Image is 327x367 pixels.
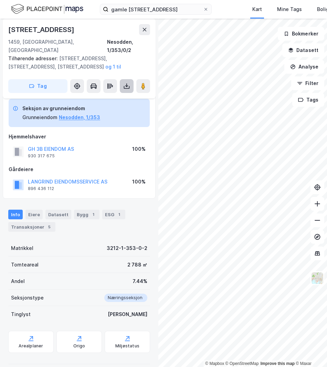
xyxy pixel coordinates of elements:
[108,4,203,14] input: Søk på adresse, matrikkel, gårdeiere, leietakere eller personer
[107,244,147,252] div: 3212-1-353-0-2
[252,5,262,13] div: Kart
[8,222,55,232] div: Transaksjoner
[205,361,224,366] a: Mapbox
[9,133,150,141] div: Hjemmelshaver
[19,343,43,349] div: Arealplaner
[108,310,147,318] div: [PERSON_NAME]
[132,178,146,186] div: 100%
[292,93,324,107] button: Tags
[11,310,31,318] div: Tinglyst
[73,343,85,349] div: Origo
[282,43,324,57] button: Datasett
[107,38,150,54] div: Nesodden, 1/353/0/2
[102,210,125,219] div: ESG
[45,210,71,219] div: Datasett
[74,210,99,219] div: Bygg
[11,3,83,15] img: logo.f888ab2527a4732fd821a326f86c7f29.svg
[11,277,25,285] div: Andel
[46,223,53,230] div: 5
[22,113,57,122] div: Grunneiendom
[11,261,39,269] div: Tomteareal
[8,38,107,54] div: 1459, [GEOGRAPHIC_DATA], [GEOGRAPHIC_DATA]
[22,104,100,113] div: Seksjon av grunneiendom
[261,361,295,366] a: Improve this map
[284,60,324,74] button: Analyse
[28,186,54,191] div: 896 436 112
[293,334,327,367] iframe: Chat Widget
[28,153,55,159] div: 930 317 675
[116,211,123,218] div: 1
[133,277,147,285] div: 7.44%
[127,261,147,269] div: 2 788 ㎡
[25,210,43,219] div: Eiere
[9,165,150,174] div: Gårdeiere
[8,55,59,61] span: Tilhørende adresser:
[8,54,145,71] div: [STREET_ADDRESS], [STREET_ADDRESS], [STREET_ADDRESS]
[277,5,302,13] div: Mine Tags
[291,76,324,90] button: Filter
[8,210,23,219] div: Info
[8,79,67,93] button: Tag
[278,27,324,41] button: Bokmerker
[132,145,146,153] div: 100%
[11,294,44,302] div: Seksjonstype
[225,361,259,366] a: OpenStreetMap
[90,211,97,218] div: 1
[293,334,327,367] div: Kontrollprogram for chat
[311,272,324,285] img: Z
[11,244,33,252] div: Matrikkel
[115,343,139,349] div: Miljøstatus
[59,113,100,122] button: Nesodden, 1/353
[8,24,76,35] div: [STREET_ADDRESS]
